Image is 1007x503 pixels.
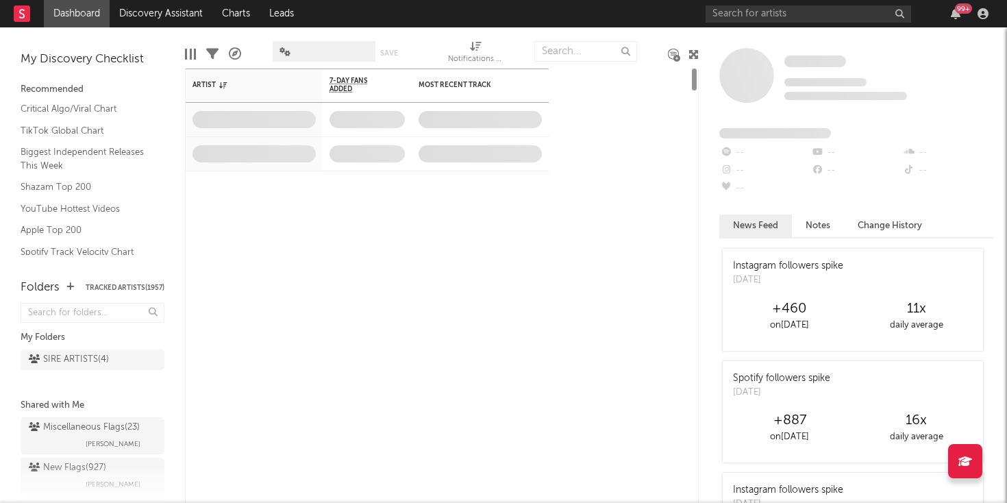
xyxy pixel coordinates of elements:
a: SIRE ARTISTS(4) [21,349,164,370]
a: TikTok Global Chart [21,123,151,138]
div: Most Recent Track [419,81,521,89]
div: on [DATE] [726,317,853,334]
div: daily average [853,429,980,445]
a: Apple Top 200 [21,223,151,238]
span: 0 fans last week [784,92,907,100]
div: Artist [192,81,295,89]
div: Shared with Me [21,397,164,414]
div: +887 [726,413,853,429]
button: Save [380,49,398,57]
div: [DATE] [733,386,830,400]
a: Biggest Independent Releases This Week [21,145,151,173]
div: SIRE ARTISTS ( 4 ) [29,352,109,368]
div: +460 [726,301,853,317]
div: -- [719,180,810,197]
span: Some Artist [784,56,846,67]
div: -- [719,162,810,180]
div: 11 x [853,301,980,317]
div: 99 + [955,3,972,14]
input: Search for folders... [21,303,164,323]
button: Change History [844,214,936,237]
div: Miscellaneous Flags ( 23 ) [29,419,140,436]
div: -- [902,144,993,162]
a: Shazam Top 200 [21,180,151,195]
div: daily average [853,317,980,334]
div: Recommended [21,82,164,98]
span: [PERSON_NAME] [86,436,140,452]
div: Notifications (Artist) [448,51,503,68]
div: Folders [21,280,60,296]
button: Notes [792,214,844,237]
a: Spotify Track Velocity Chart [21,245,151,260]
span: 7-Day Fans Added [330,77,384,93]
a: Some Artist [784,55,846,69]
div: [DATE] [733,273,843,287]
div: A&R Pipeline [229,34,241,74]
div: Instagram followers spike [733,483,843,498]
button: 99+ [951,8,960,19]
a: New Flags(927)[PERSON_NAME] [21,458,164,495]
input: Search for artists [706,5,911,23]
div: 16 x [853,413,980,429]
div: -- [719,144,810,162]
div: -- [810,144,902,162]
div: Edit Columns [185,34,196,74]
input: Search... [534,41,637,62]
a: Critical Algo/Viral Chart [21,101,151,116]
div: on [DATE] [726,429,853,445]
span: [PERSON_NAME] [86,476,140,493]
span: Fans Added by Platform [719,128,831,138]
a: YouTube Hottest Videos [21,201,151,217]
div: -- [902,162,993,180]
button: Tracked Artists(1957) [86,284,164,291]
div: My Discovery Checklist [21,51,164,68]
div: Filters [206,34,219,74]
a: Miscellaneous Flags(23)[PERSON_NAME] [21,417,164,454]
span: Tracking Since: [DATE] [784,78,867,86]
div: Instagram followers spike [733,259,843,273]
div: -- [810,162,902,180]
div: My Folders [21,330,164,346]
button: News Feed [719,214,792,237]
div: New Flags ( 927 ) [29,460,106,476]
div: Spotify followers spike [733,371,830,386]
div: Notifications (Artist) [448,34,503,74]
